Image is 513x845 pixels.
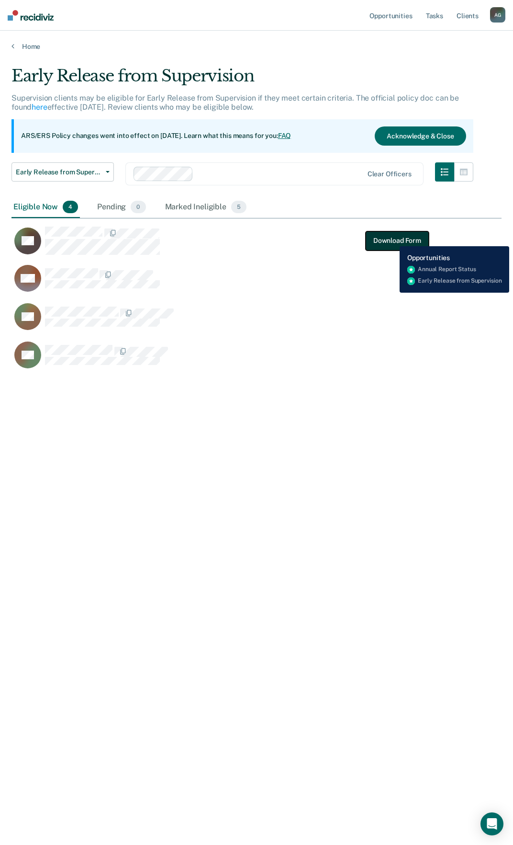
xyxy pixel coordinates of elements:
div: Clear officers [368,170,412,178]
a: Navigate to form link [366,231,429,250]
div: A G [490,7,505,23]
button: Acknowledge & Close [375,126,466,146]
div: Open Intercom Messenger [480,812,503,835]
div: CaseloadOpportunityCell-07879844 [11,226,440,264]
div: Pending0 [95,197,147,218]
div: Eligible Now4 [11,197,80,218]
button: Early Release from Supervision [11,162,114,182]
span: 4 [63,201,78,213]
button: AG [490,7,505,23]
button: Download Form [366,231,429,250]
p: ARS/ERS Policy changes went into effect on [DATE]. Learn what this means for you: [21,131,291,141]
div: Early Release from Supervision [11,66,473,93]
a: Home [11,42,502,51]
div: CaseloadOpportunityCell-03662518 [11,341,440,379]
div: CaseloadOpportunityCell-06128340 [11,303,440,341]
div: Marked Ineligible5 [163,197,249,218]
a: here [32,103,47,112]
span: 5 [231,201,246,213]
p: Supervision clients may be eligible for Early Release from Supervision if they meet certain crite... [11,93,459,112]
div: CaseloadOpportunityCell-04400194 [11,264,440,303]
a: FAQ [278,132,291,139]
span: 0 [131,201,145,213]
img: Recidiviz [8,10,54,21]
span: Early Release from Supervision [16,168,102,176]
